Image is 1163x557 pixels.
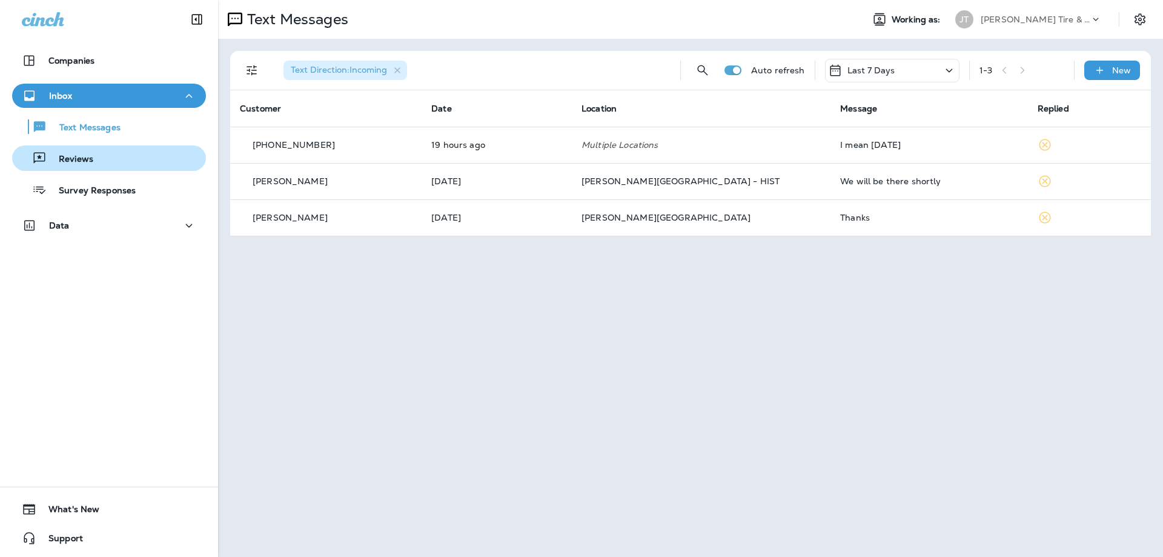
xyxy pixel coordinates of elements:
[12,213,206,238] button: Data
[253,213,328,222] p: [PERSON_NAME]
[1038,103,1069,114] span: Replied
[12,84,206,108] button: Inbox
[431,103,452,114] span: Date
[431,176,562,186] p: Oct 1, 2025 11:26 AM
[49,91,72,101] p: Inbox
[253,176,328,186] p: [PERSON_NAME]
[12,114,206,139] button: Text Messages
[12,497,206,521] button: What's New
[12,48,206,73] button: Companies
[981,15,1090,24] p: [PERSON_NAME] Tire & Auto
[892,15,943,25] span: Working as:
[751,65,805,75] p: Auto refresh
[431,213,562,222] p: Sep 26, 2025 01:58 PM
[291,64,387,75] span: Text Direction : Incoming
[955,10,973,28] div: JT
[283,61,407,80] div: Text Direction:Incoming
[581,103,617,114] span: Location
[1129,8,1151,30] button: Settings
[48,56,94,65] p: Companies
[240,103,281,114] span: Customer
[36,533,83,548] span: Support
[840,213,1018,222] div: Thanks
[36,504,99,519] span: What's New
[840,140,1018,150] div: I mean Friday this week
[840,103,877,114] span: Message
[180,7,214,32] button: Collapse Sidebar
[979,65,992,75] div: 1 - 3
[12,145,206,171] button: Reviews
[581,140,821,150] p: Multiple Locations
[691,58,715,82] button: Search Messages
[49,221,70,230] p: Data
[47,122,121,134] p: Text Messages
[581,212,750,223] span: [PERSON_NAME][GEOGRAPHIC_DATA]
[240,58,264,82] button: Filters
[47,185,136,197] p: Survey Responses
[581,176,780,187] span: [PERSON_NAME][GEOGRAPHIC_DATA] - HIST
[840,176,1018,186] div: We will be there shortly
[431,140,562,150] p: Oct 1, 2025 06:40 PM
[12,526,206,550] button: Support
[12,177,206,202] button: Survey Responses
[47,154,93,165] p: Reviews
[1112,65,1131,75] p: New
[242,10,348,28] p: Text Messages
[847,65,895,75] p: Last 7 Days
[253,140,335,150] p: [PHONE_NUMBER]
